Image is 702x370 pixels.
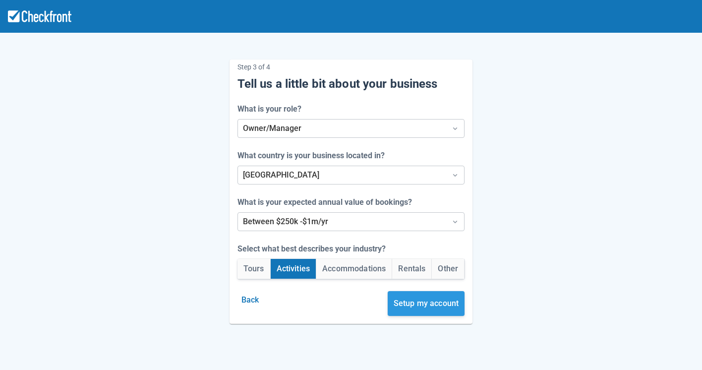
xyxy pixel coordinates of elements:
[237,196,416,208] label: What is your expected annual value of bookings?
[559,263,702,370] iframe: Chat Widget
[237,150,389,162] label: What country is your business located in?
[271,259,316,279] button: Activities
[450,123,460,133] span: Dropdown icon
[237,60,465,74] p: Step 3 of 4
[237,295,263,305] a: Back
[237,259,270,279] button: Tours
[316,259,392,279] button: Accommodations
[450,217,460,227] span: Dropdown icon
[237,76,465,91] h5: Tell us a little bit about your business
[432,259,464,279] button: Other
[237,103,305,115] label: What is your role?
[392,259,431,279] button: Rentals
[237,291,263,309] button: Back
[388,291,465,316] button: Setup my account
[450,170,460,180] span: Dropdown icon
[237,243,390,255] label: Select what best describes your industry?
